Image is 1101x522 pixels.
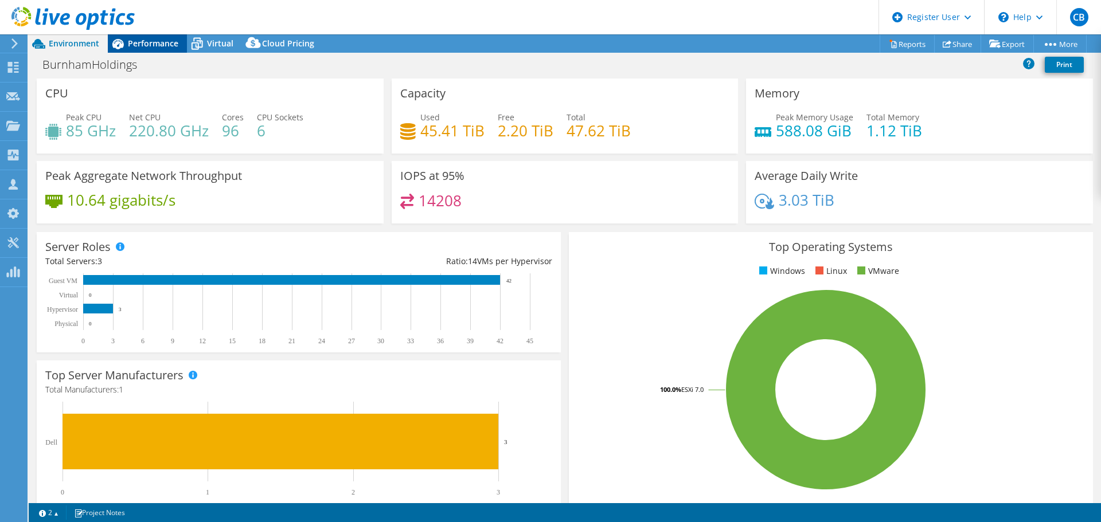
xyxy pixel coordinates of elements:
[66,112,101,123] span: Peak CPU
[45,241,111,253] h3: Server Roles
[119,384,123,395] span: 1
[813,265,847,277] li: Linux
[59,291,79,299] text: Virtual
[288,337,295,345] text: 21
[45,170,242,182] h3: Peak Aggregate Network Throughput
[262,38,314,49] span: Cloud Pricing
[776,112,853,123] span: Peak Memory Usage
[934,35,981,53] a: Share
[467,337,474,345] text: 39
[400,170,464,182] h3: IOPS at 95%
[67,194,175,206] h4: 10.64 gigabits/s
[299,255,552,268] div: Ratio: VMs per Hypervisor
[377,337,384,345] text: 30
[526,337,533,345] text: 45
[880,35,935,53] a: Reports
[420,124,485,137] h4: 45.41 TiB
[981,35,1034,53] a: Export
[756,265,805,277] li: Windows
[141,337,145,345] text: 6
[420,112,440,123] span: Used
[866,124,922,137] h4: 1.12 TiB
[37,58,155,71] h1: BurnhamHoldings
[45,369,183,382] h3: Top Server Manufacturers
[47,305,78,313] text: Hypervisor
[49,277,77,285] text: Guest VM
[206,488,209,496] text: 1
[866,112,919,123] span: Total Memory
[222,112,244,123] span: Cores
[66,505,133,520] a: Project Notes
[89,321,92,327] text: 0
[97,256,102,266] span: 3
[407,337,414,345] text: 33
[400,87,446,100] h3: Capacity
[31,505,67,520] a: 2
[171,337,174,345] text: 9
[129,112,161,123] span: Net CPU
[45,87,68,100] h3: CPU
[681,385,704,394] tspan: ESXi 7.0
[45,438,57,446] text: Dell
[567,124,631,137] h4: 47.62 TiB
[567,112,585,123] span: Total
[61,488,64,496] text: 0
[1070,8,1088,26] span: CB
[66,124,116,137] h4: 85 GHz
[45,383,552,396] h4: Total Manufacturers:
[49,38,99,49] span: Environment
[506,278,512,284] text: 42
[89,292,92,298] text: 0
[222,124,244,137] h4: 96
[497,337,503,345] text: 42
[660,385,681,394] tspan: 100.0%
[54,320,78,328] text: Physical
[229,337,236,345] text: 15
[81,337,85,345] text: 0
[207,38,233,49] span: Virtual
[1033,35,1087,53] a: More
[348,337,355,345] text: 27
[259,337,266,345] text: 18
[419,194,462,207] h4: 14208
[437,337,444,345] text: 36
[755,170,858,182] h3: Average Daily Write
[111,337,115,345] text: 3
[128,38,178,49] span: Performance
[776,124,853,137] h4: 588.08 GiB
[468,256,477,266] span: 14
[257,124,303,137] h4: 6
[119,307,122,312] text: 3
[498,124,553,137] h4: 2.20 TiB
[854,265,899,277] li: VMware
[199,337,206,345] text: 12
[504,438,507,445] text: 3
[577,241,1084,253] h3: Top Operating Systems
[129,124,209,137] h4: 220.80 GHz
[498,112,514,123] span: Free
[998,12,1009,22] svg: \n
[1045,57,1084,73] a: Print
[257,112,303,123] span: CPU Sockets
[352,488,355,496] text: 2
[779,194,834,206] h4: 3.03 TiB
[45,255,299,268] div: Total Servers:
[755,87,799,100] h3: Memory
[497,488,500,496] text: 3
[318,337,325,345] text: 24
